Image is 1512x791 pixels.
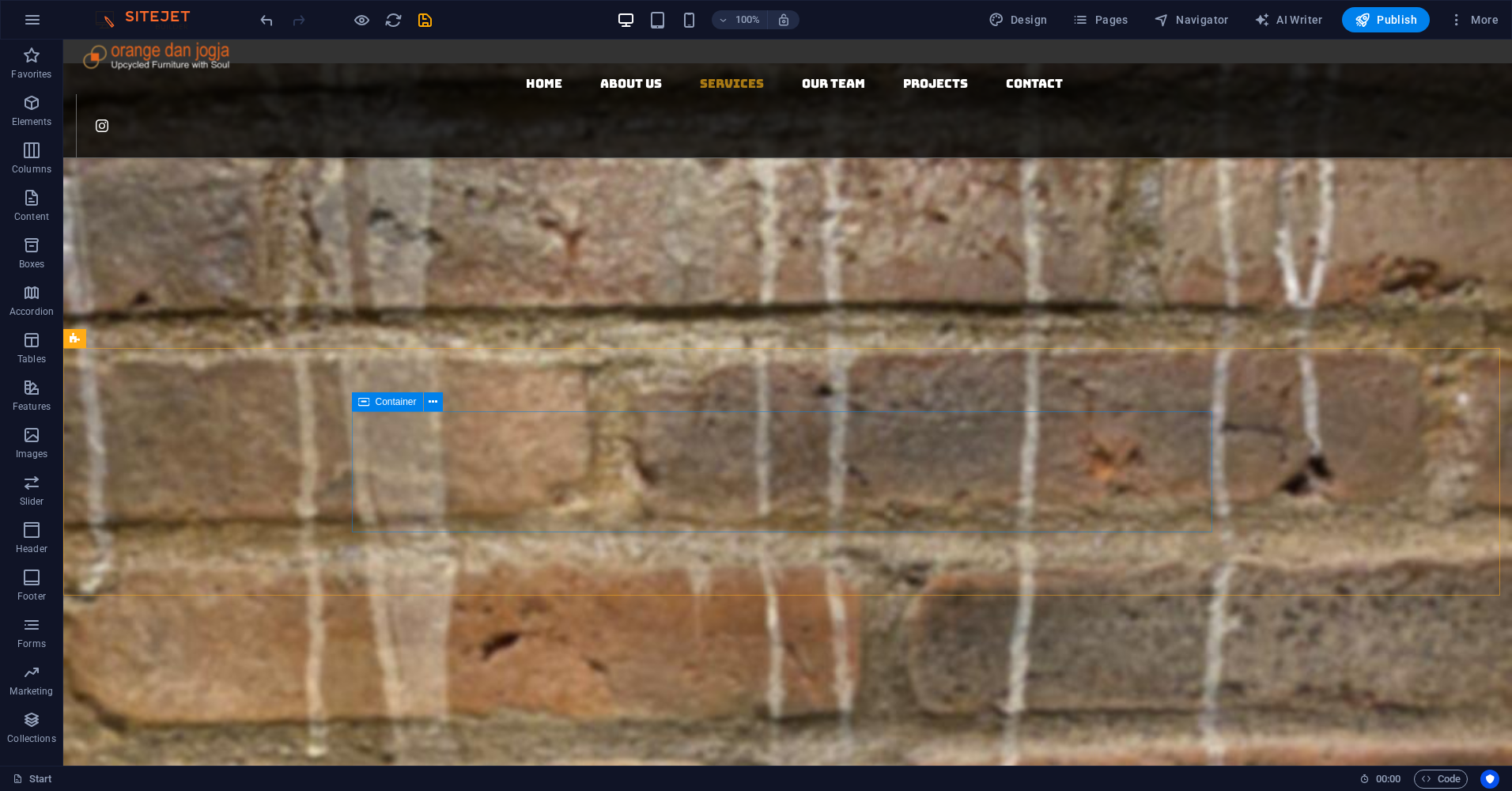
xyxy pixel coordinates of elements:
p: Columns [12,163,51,176]
p: Footer [17,590,46,603]
button: Code [1414,770,1468,789]
button: Pages [1066,7,1134,32]
span: Publish [1355,12,1417,28]
img: Editor Logo [91,10,210,29]
span: Code [1421,770,1461,789]
button: Click here to leave preview mode and continue editing [352,10,371,29]
p: Elements [12,115,52,128]
i: On resize automatically adjust zoom level to fit chosen device. [777,13,791,27]
button: Usercentrics [1480,770,1499,789]
span: Design [988,12,1048,28]
p: Content [14,210,49,223]
button: save [415,10,434,29]
h6: Session time [1359,770,1401,789]
button: Design [982,7,1054,32]
span: : [1387,773,1389,785]
span: 00 00 [1376,770,1400,789]
i: Save (Ctrl+S) [416,11,434,29]
p: Accordion [9,305,54,318]
i: Reload page [384,11,403,29]
button: undo [257,10,276,29]
span: More [1449,12,1499,28]
button: More [1442,7,1505,32]
span: Pages [1072,12,1128,28]
button: Navigator [1147,7,1235,32]
p: Slider [20,495,44,508]
p: Collections [7,732,55,745]
p: Favorites [11,68,51,81]
p: Forms [17,638,46,650]
span: Container [376,397,417,407]
p: Images [16,448,48,460]
span: AI Writer [1254,12,1323,28]
i: Undo: Delete elements (Ctrl+Z) [258,11,276,29]
h6: 100% [735,10,761,29]
button: reload [384,10,403,29]
a: Click to cancel selection. Double-click to open Pages [13,770,52,789]
span: Navigator [1154,12,1229,28]
button: AI Writer [1248,7,1329,32]
p: Boxes [19,258,45,271]
button: 100% [712,10,768,29]
button: Publish [1342,7,1430,32]
p: Marketing [9,685,53,698]
p: Tables [17,353,46,365]
p: Features [13,400,51,413]
p: Header [16,543,47,555]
